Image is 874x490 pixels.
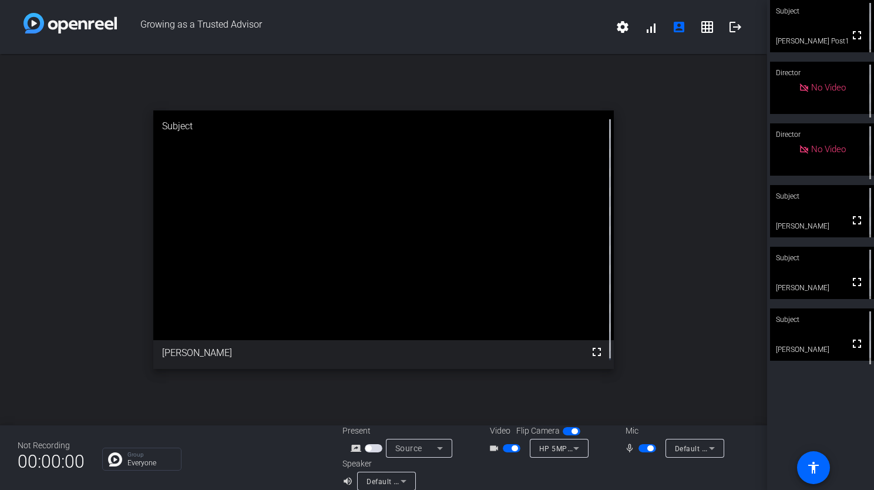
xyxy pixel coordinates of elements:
span: Source [395,444,422,453]
mat-icon: accessibility [806,461,821,475]
span: HP 5MP Camera (0408:545f) [539,444,640,453]
div: Subject [770,308,874,331]
mat-icon: fullscreen [850,337,864,351]
mat-icon: grid_on [700,20,714,34]
mat-icon: volume_up [342,474,357,488]
mat-icon: screen_share_outline [351,441,365,455]
div: Director [770,123,874,146]
div: Subject [770,247,874,269]
p: Group [127,452,175,458]
mat-icon: fullscreen [850,275,864,289]
div: Present [342,425,460,437]
span: Video [490,425,510,437]
button: signal_cellular_alt [637,13,665,41]
div: Subject [770,185,874,207]
mat-icon: mic_none [624,441,638,455]
span: No Video [811,144,846,155]
span: 00:00:00 [18,447,85,476]
mat-icon: fullscreen [850,213,864,227]
img: white-gradient.svg [23,13,117,33]
mat-icon: fullscreen [590,345,604,359]
div: Director [770,62,874,84]
mat-icon: account_box [672,20,686,34]
div: Subject [153,110,614,142]
span: Flip Camera [516,425,560,437]
span: Growing as a Trusted Advisor [117,13,609,41]
mat-icon: logout [728,20,742,34]
mat-icon: videocam_outline [489,441,503,455]
mat-icon: fullscreen [850,28,864,42]
div: Speaker [342,458,413,470]
span: No Video [811,82,846,93]
img: Chat Icon [108,452,122,466]
div: Mic [614,425,731,437]
p: Everyone [127,459,175,466]
mat-icon: settings [616,20,630,34]
div: Not Recording [18,439,85,452]
span: Default - Speakers (2- Realtek(R) Audio) [367,476,502,486]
